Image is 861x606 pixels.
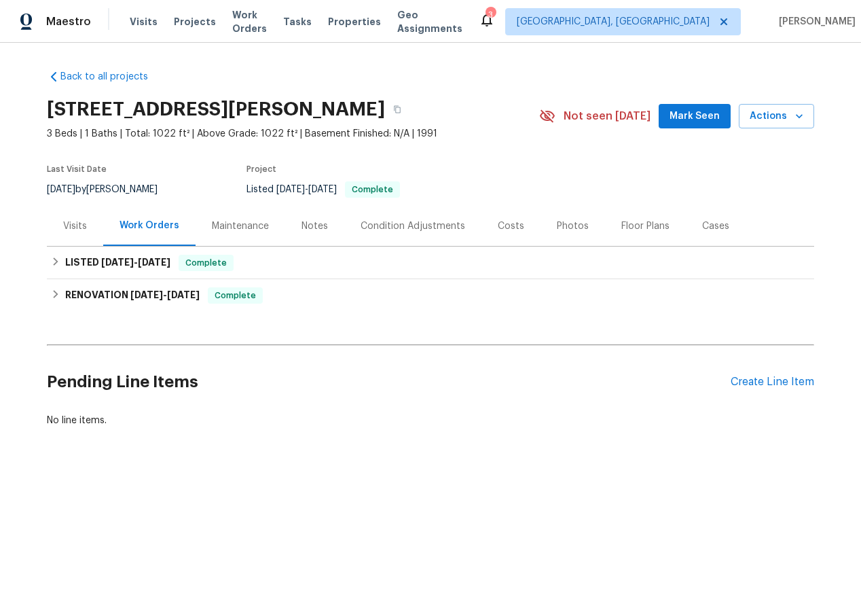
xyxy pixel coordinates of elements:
span: - [276,185,337,194]
h6: RENOVATION [65,287,200,304]
button: Mark Seen [659,104,731,129]
span: Not seen [DATE] [564,109,651,123]
div: No line items. [47,414,814,427]
span: Properties [328,15,381,29]
span: Work Orders [232,8,267,35]
div: Work Orders [120,219,179,232]
span: [DATE] [47,185,75,194]
div: 3 [486,8,495,22]
button: Actions [739,104,814,129]
span: [DATE] [101,257,134,267]
div: Photos [557,219,589,233]
button: Copy Address [385,97,409,122]
span: Actions [750,108,803,125]
span: [DATE] [308,185,337,194]
span: Projects [174,15,216,29]
span: Tasks [283,17,312,26]
div: LISTED [DATE]-[DATE]Complete [47,247,814,279]
span: [DATE] [167,290,200,300]
span: Listed [246,185,400,194]
div: by [PERSON_NAME] [47,181,174,198]
span: [DATE] [138,257,170,267]
div: Cases [702,219,729,233]
a: Back to all projects [47,70,177,84]
h2: [STREET_ADDRESS][PERSON_NAME] [47,103,385,116]
span: Visits [130,15,158,29]
span: [GEOGRAPHIC_DATA], [GEOGRAPHIC_DATA] [517,15,710,29]
span: [DATE] [276,185,305,194]
span: [PERSON_NAME] [773,15,856,29]
span: - [101,257,170,267]
span: Complete [346,185,399,194]
span: Complete [180,256,232,270]
h6: LISTED [65,255,170,271]
span: Complete [209,289,261,302]
div: Costs [498,219,524,233]
div: Notes [301,219,328,233]
span: Mark Seen [670,108,720,125]
div: Condition Adjustments [361,219,465,233]
div: Visits [63,219,87,233]
span: Last Visit Date [47,165,107,173]
span: Project [246,165,276,173]
h2: Pending Line Items [47,351,731,414]
div: Floor Plans [621,219,670,233]
div: Create Line Item [731,376,814,389]
span: - [130,290,200,300]
div: Maintenance [212,219,269,233]
div: RENOVATION [DATE]-[DATE]Complete [47,279,814,312]
span: Maestro [46,15,91,29]
span: 3 Beds | 1 Baths | Total: 1022 ft² | Above Grade: 1022 ft² | Basement Finished: N/A | 1991 [47,127,539,141]
span: [DATE] [130,290,163,300]
span: Geo Assignments [397,8,462,35]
